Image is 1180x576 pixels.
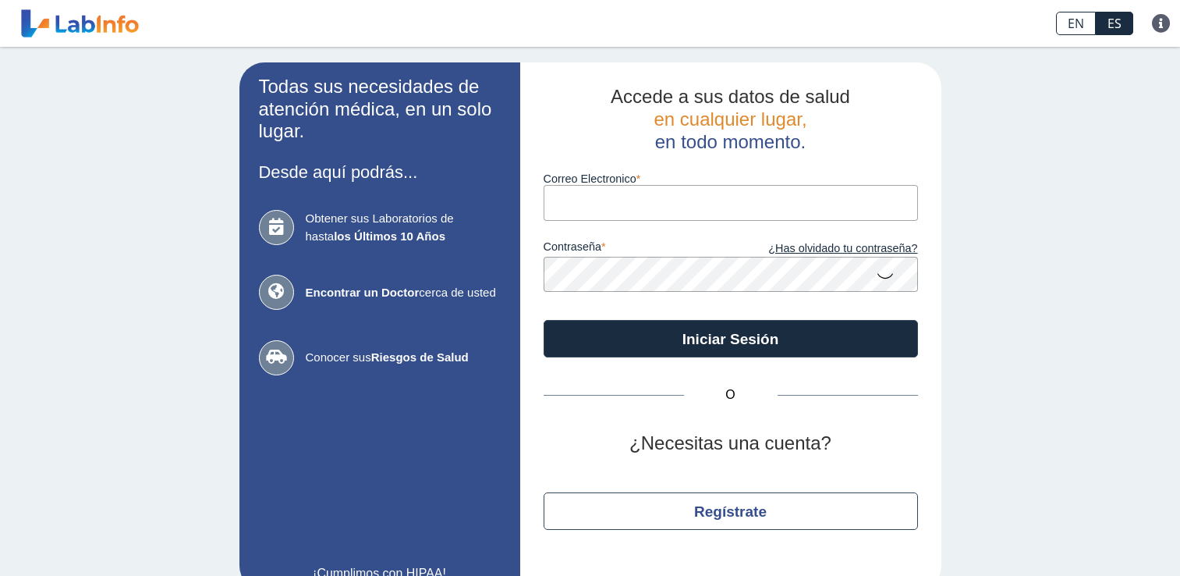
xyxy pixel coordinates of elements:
h2: ¿Necesitas una cuenta? [544,432,918,455]
button: Regístrate [544,492,918,530]
span: en cualquier lugar, [654,108,806,130]
span: cerca de usted [306,284,501,302]
span: Conocer sus [306,349,501,367]
a: ES [1096,12,1133,35]
b: Encontrar un Doctor [306,286,420,299]
button: Iniciar Sesión [544,320,918,357]
span: Accede a sus datos de salud [611,86,850,107]
b: Riesgos de Salud [371,350,469,364]
h2: Todas sus necesidades de atención médica, en un solo lugar. [259,76,501,143]
a: EN [1056,12,1096,35]
h3: Desde aquí podrás... [259,162,501,182]
span: O [684,386,778,404]
label: Correo Electronico [544,172,918,185]
label: contraseña [544,240,731,258]
span: en todo momento. [655,131,806,152]
b: los Últimos 10 Años [334,229,445,243]
a: ¿Has olvidado tu contraseña? [731,240,918,258]
span: Obtener sus Laboratorios de hasta [306,210,501,245]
